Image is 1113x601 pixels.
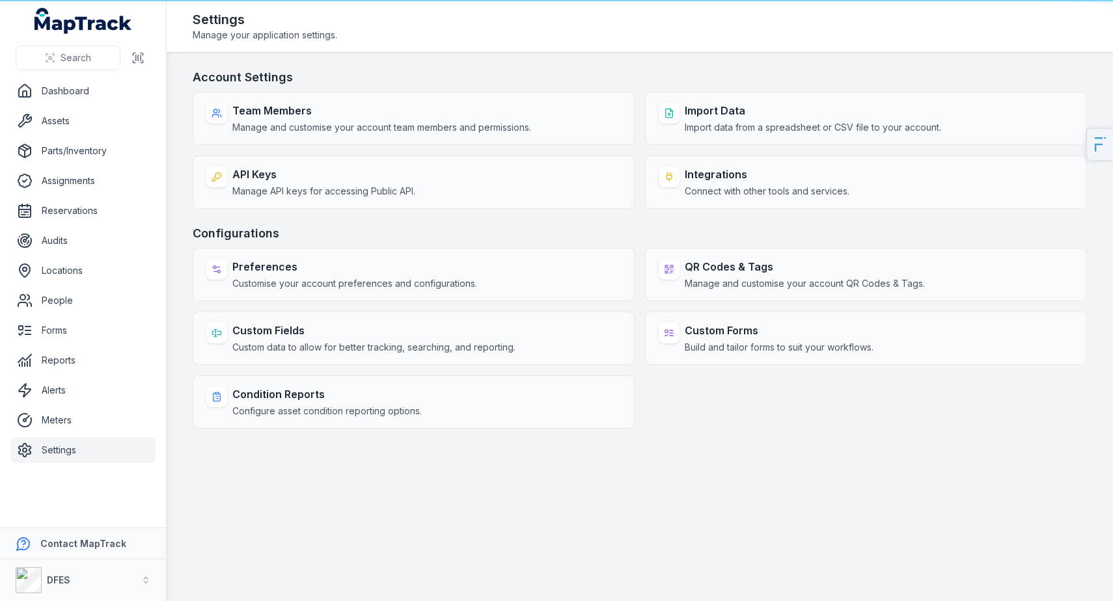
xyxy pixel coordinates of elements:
[10,228,156,254] a: Audits
[232,259,477,274] strong: Preferences
[645,155,1087,209] a: IntegrationsConnect with other tools and services.
[685,185,849,198] span: Connect with other tools and services.
[10,108,156,134] a: Assets
[685,121,941,134] span: Import data from a spreadsheet or CSV file to your account.
[193,248,635,301] a: PreferencesCustomise your account preferences and configurations.
[193,10,337,29] h2: Settings
[40,538,126,549] strong: Contact MapTrack
[685,323,873,338] strong: Custom Forms
[10,78,156,104] a: Dashboard
[193,224,1087,243] h3: Configurations
[645,312,1087,365] a: Custom FormsBuild and tailor forms to suit your workflows.
[10,407,156,433] a: Meters
[47,574,70,585] strong: DFES
[645,92,1087,145] a: Import DataImport data from a spreadsheet or CSV file to your account.
[232,405,422,418] span: Configure asset condition reporting options.
[193,68,1087,87] h3: Account Settings
[10,437,156,463] a: Settings
[232,121,531,134] span: Manage and customise your account team members and permissions.
[10,377,156,403] a: Alerts
[193,29,337,42] span: Manage your application settings.
[10,258,156,284] a: Locations
[193,375,635,429] a: Condition ReportsConfigure asset condition reporting options.
[10,168,156,194] a: Assignments
[10,317,156,343] a: Forms
[232,103,531,118] strong: Team Members
[685,103,941,118] strong: Import Data
[685,341,873,354] span: Build and tailor forms to suit your workflows.
[232,167,415,182] strong: API Keys
[193,92,635,145] a: Team MembersManage and customise your account team members and permissions.
[685,277,925,290] span: Manage and customise your account QR Codes & Tags.
[232,386,422,402] strong: Condition Reports
[16,46,120,70] button: Search
[193,155,635,209] a: API KeysManage API keys for accessing Public API.
[645,248,1087,301] a: QR Codes & TagsManage and customise your account QR Codes & Tags.
[10,347,156,373] a: Reports
[10,138,156,164] a: Parts/Inventory
[232,323,515,338] strong: Custom Fields
[34,8,132,34] a: MapTrack
[61,51,91,64] span: Search
[685,167,849,182] strong: Integrations
[685,259,925,274] strong: QR Codes & Tags
[193,312,635,365] a: Custom FieldsCustom data to allow for better tracking, searching, and reporting.
[232,277,477,290] span: Customise your account preferences and configurations.
[10,198,156,224] a: Reservations
[232,341,515,354] span: Custom data to allow for better tracking, searching, and reporting.
[10,287,156,314] a: People
[232,185,415,198] span: Manage API keys for accessing Public API.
